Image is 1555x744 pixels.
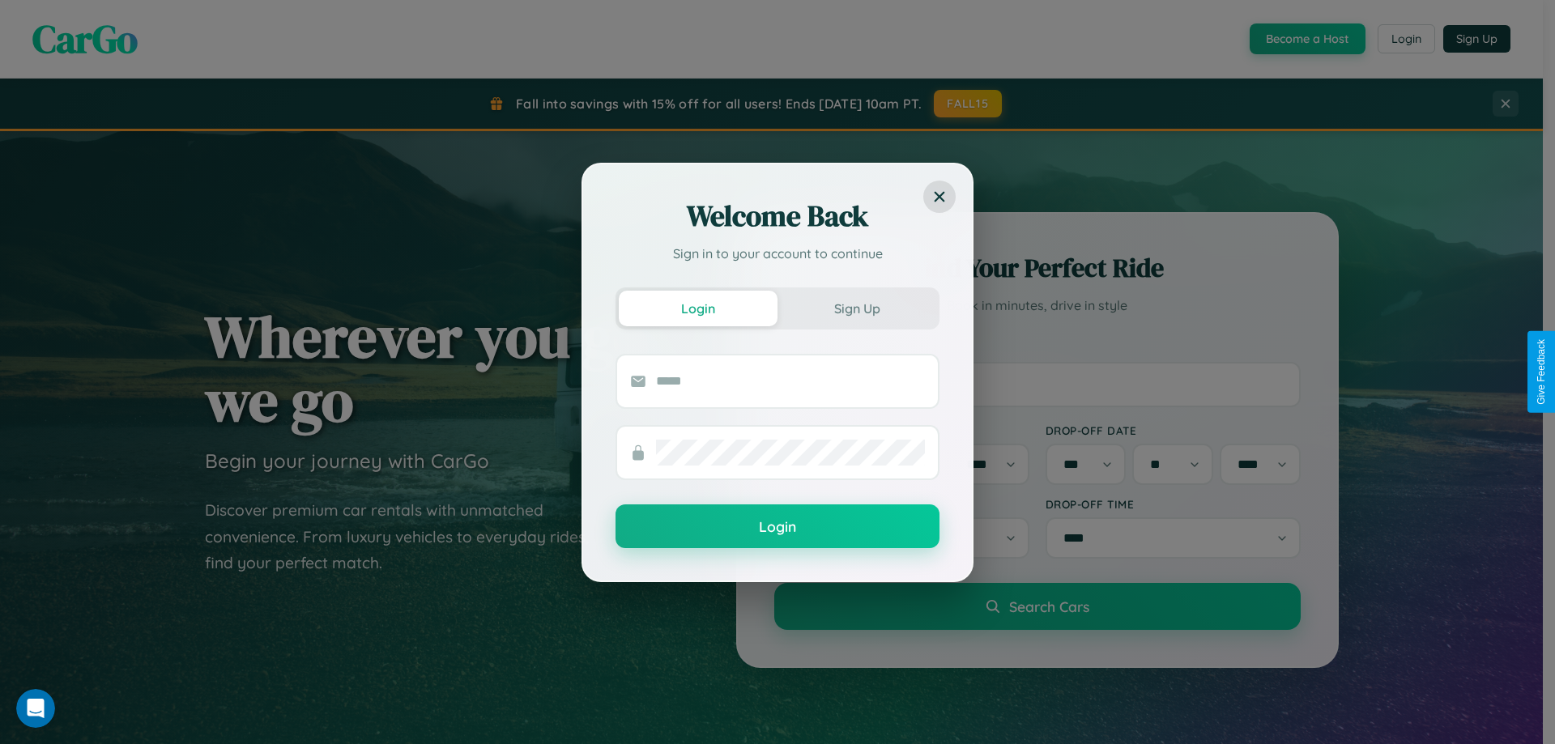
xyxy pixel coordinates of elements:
[1536,339,1547,405] div: Give Feedback
[616,244,939,263] p: Sign in to your account to continue
[619,291,777,326] button: Login
[16,689,55,728] iframe: Intercom live chat
[777,291,936,326] button: Sign Up
[616,504,939,548] button: Login
[616,197,939,236] h2: Welcome Back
